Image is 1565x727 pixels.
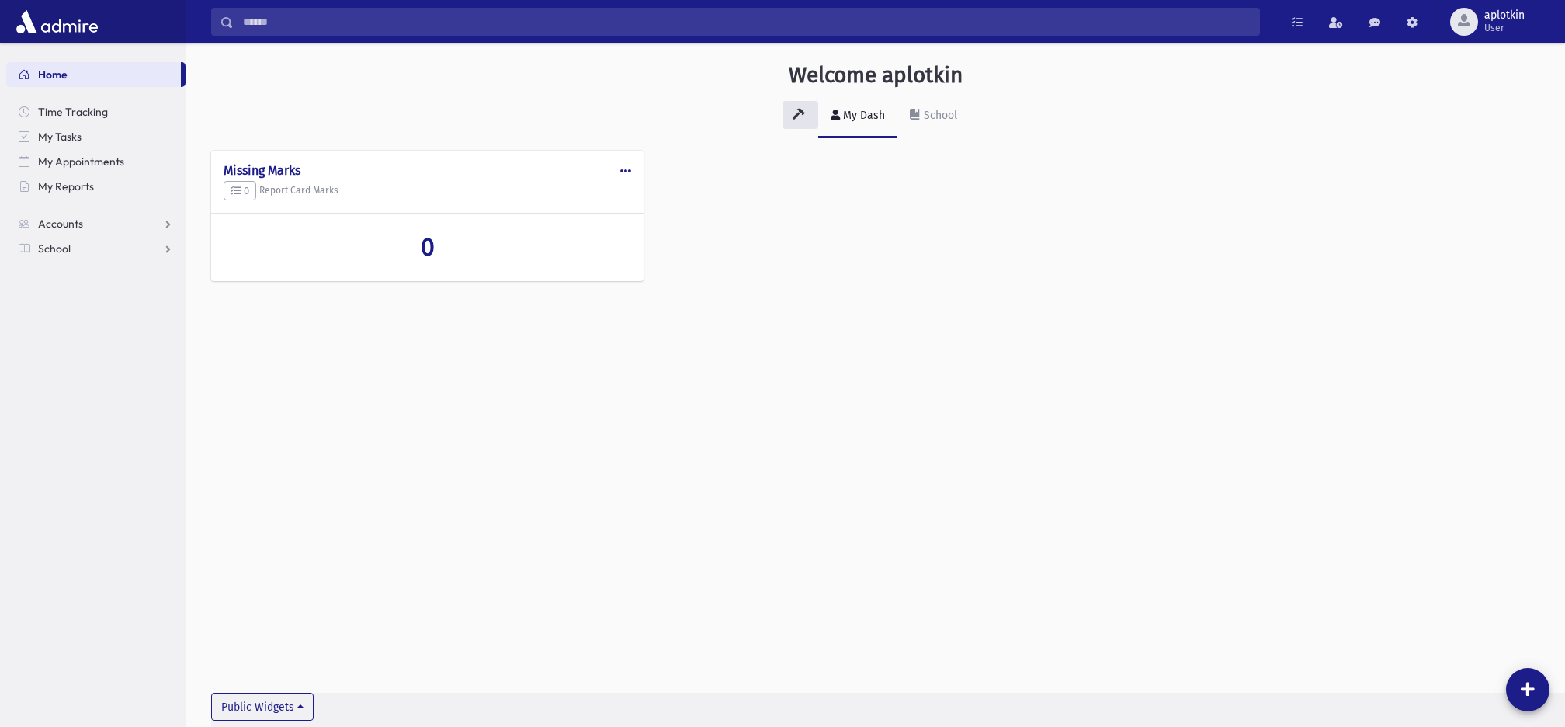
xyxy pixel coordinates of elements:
[421,232,435,262] span: 0
[6,211,186,236] a: Accounts
[1484,22,1525,34] span: User
[38,68,68,82] span: Home
[38,242,71,256] span: School
[38,130,82,144] span: My Tasks
[38,217,83,231] span: Accounts
[224,181,256,201] button: 0
[38,105,108,119] span: Time Tracking
[6,236,186,261] a: School
[840,109,885,122] div: My Dash
[231,185,249,197] span: 0
[224,232,631,262] a: 0
[6,124,186,149] a: My Tasks
[38,155,124,169] span: My Appointments
[12,6,102,37] img: AdmirePro
[6,99,186,124] a: Time Tracking
[224,181,631,201] h5: Report Card Marks
[224,163,631,178] h4: Missing Marks
[234,8,1259,36] input: Search
[6,62,181,87] a: Home
[6,174,186,199] a: My Reports
[6,149,186,174] a: My Appointments
[818,95,897,138] a: My Dash
[921,109,957,122] div: School
[897,95,970,138] a: School
[1484,9,1525,22] span: aplotkin
[38,179,94,193] span: My Reports
[789,62,963,89] h3: Welcome aplotkin
[211,693,314,721] button: Public Widgets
